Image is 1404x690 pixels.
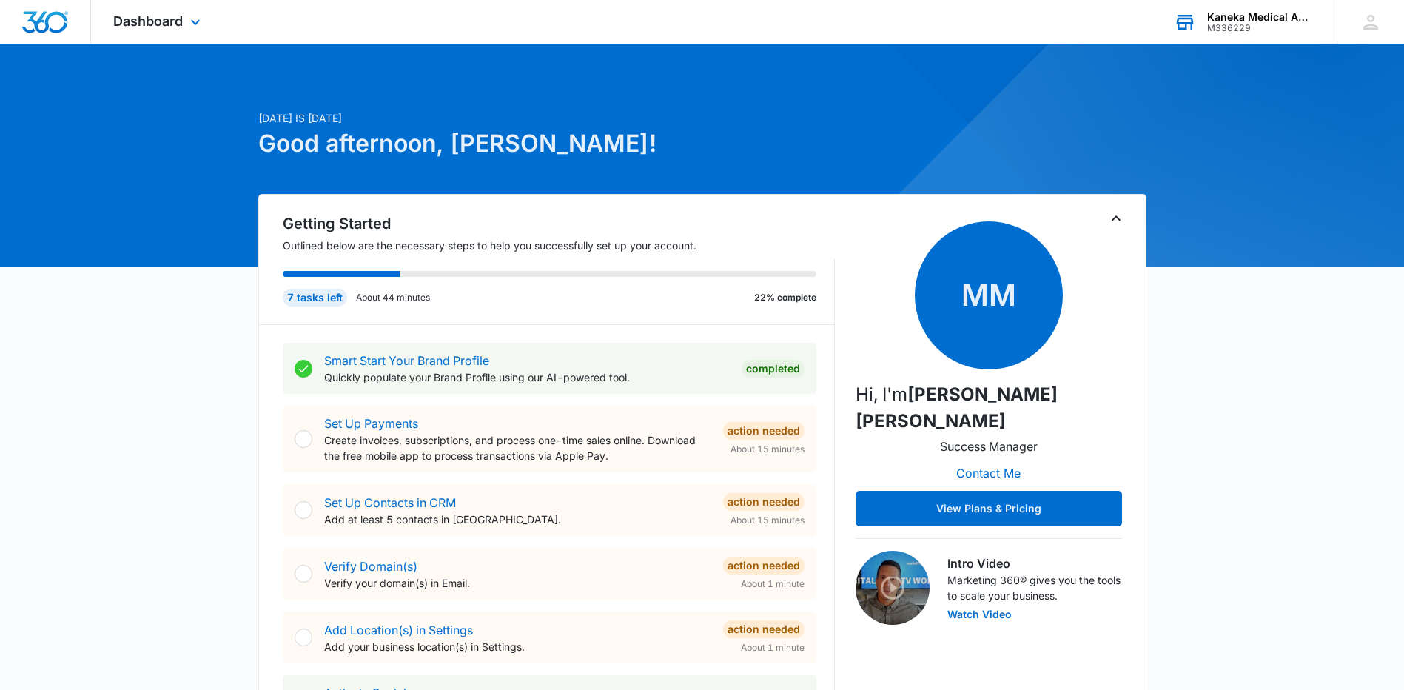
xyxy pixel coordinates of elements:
a: Smart Start Your Brand Profile [324,353,489,368]
strong: [PERSON_NAME] [PERSON_NAME] [856,383,1058,432]
img: Intro Video [856,551,930,625]
p: Verify your domain(s) in Email. [324,575,711,591]
p: Add your business location(s) in Settings. [324,639,711,654]
a: Verify Domain(s) [324,559,417,574]
h1: Good afternoon, [PERSON_NAME]! [258,126,844,161]
button: Watch Video [947,609,1012,620]
div: Action Needed [723,422,805,440]
span: MM [915,221,1063,369]
div: 7 tasks left [283,289,347,307]
p: Outlined below are the necessary steps to help you successfully set up your account. [283,238,835,253]
p: Quickly populate your Brand Profile using our AI-powered tool. [324,369,730,385]
p: Marketing 360® gives you the tools to scale your business. [947,572,1122,603]
div: Action Needed [723,620,805,638]
p: Add at least 5 contacts in [GEOGRAPHIC_DATA]. [324,512,711,527]
span: About 15 minutes [730,443,805,456]
button: Contact Me [941,455,1035,491]
h3: Intro Video [947,555,1122,572]
div: Action Needed [723,557,805,575]
p: About 44 minutes [356,291,430,304]
p: 22% complete [754,291,816,304]
button: Toggle Collapse [1107,210,1125,227]
p: Success Manager [940,438,1038,455]
div: account name [1207,11,1315,23]
p: Create invoices, subscriptions, and process one-time sales online. Download the free mobile app t... [324,432,711,463]
a: Set Up Payments [324,416,418,431]
button: View Plans & Pricing [856,491,1122,526]
p: Hi, I'm [856,381,1122,435]
span: About 15 minutes [730,514,805,527]
div: account id [1207,23,1315,33]
a: Add Location(s) in Settings [324,623,473,637]
span: Dashboard [113,13,183,29]
a: Set Up Contacts in CRM [324,495,456,510]
h2: Getting Started [283,212,835,235]
p: [DATE] is [DATE] [258,110,844,126]
div: Action Needed [723,493,805,511]
span: About 1 minute [741,641,805,654]
span: About 1 minute [741,577,805,591]
div: Completed [742,360,805,378]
